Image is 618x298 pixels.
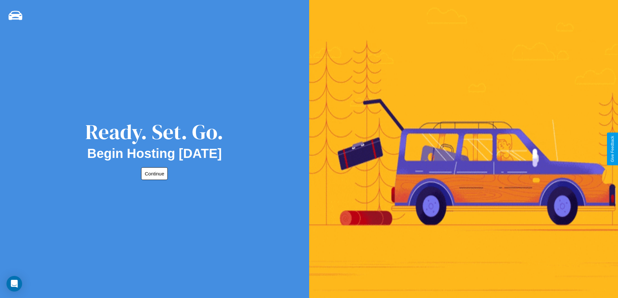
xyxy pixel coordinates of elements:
div: Ready. Set. Go. [85,117,224,146]
div: Give Feedback [610,136,615,162]
button: Continue [141,167,168,180]
h2: Begin Hosting [DATE] [87,146,222,161]
div: Open Intercom Messenger [6,276,22,292]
